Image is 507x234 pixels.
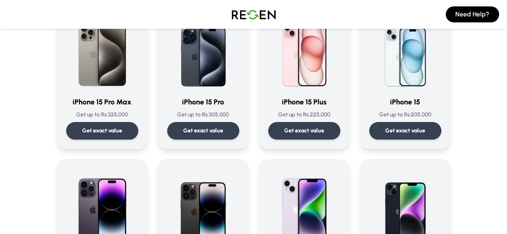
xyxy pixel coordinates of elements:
h3: iPhone 15 [369,96,441,108]
img: iPhone 15 Plus [268,13,340,90]
h3: iPhone 15 Pro [167,96,239,108]
h3: iPhone 15 Pro Max [66,96,138,108]
img: iPhone 15 [369,13,441,90]
img: Logo [226,3,282,26]
p: Get exact value [82,127,122,135]
p: Get up to Rs: 225,000 [268,111,340,119]
p: Get up to Rs: 205,000 [369,111,441,119]
p: Get up to Rs: 325,000 [66,111,138,119]
h3: iPhone 15 Plus [268,96,340,108]
img: iPhone 15 Pro Max [66,13,138,90]
p: Get exact value [183,127,223,135]
p: Get up to Rs: 305,000 [167,111,239,119]
p: Get exact value [284,127,324,135]
button: Need Help? [446,6,499,22]
img: iPhone 15 Pro [167,13,239,90]
p: Get exact value [385,127,425,135]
